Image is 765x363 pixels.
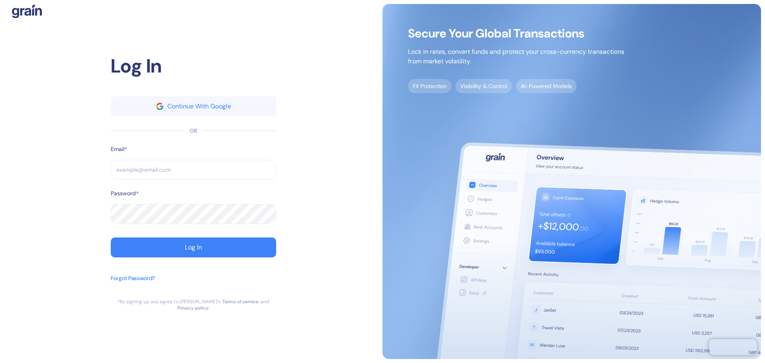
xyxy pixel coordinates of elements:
iframe: Chatra live chat [709,339,757,355]
a: Privacy policy. [177,305,209,311]
div: Log In [111,52,276,80]
div: *By signing up you agree to [PERSON_NAME]’s [117,298,220,305]
span: FX Protection [408,79,451,93]
button: googleContinue With Google [111,96,276,116]
div: and [261,298,269,305]
span: AI-Powered Models [516,79,577,93]
p: Lock in rates, convert funds and protect your cross-currency transactions from market volatility. [408,47,624,66]
label: Email [111,145,124,153]
button: Log In [111,237,276,257]
div: OR [190,127,197,135]
span: Visibility & Control [455,79,512,93]
a: Terms of service [222,298,259,305]
div: Log In [185,244,202,251]
span: Secure Your Global Transactions [408,29,624,37]
div: Forgot Password? [111,274,155,283]
label: Password [111,189,136,198]
button: Forgot Password? [111,270,155,298]
div: Continue With Google [167,103,231,110]
input: example@email.com [111,160,276,180]
img: signup-main-image [382,4,761,359]
img: google [156,103,163,110]
img: logo [12,4,42,18]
